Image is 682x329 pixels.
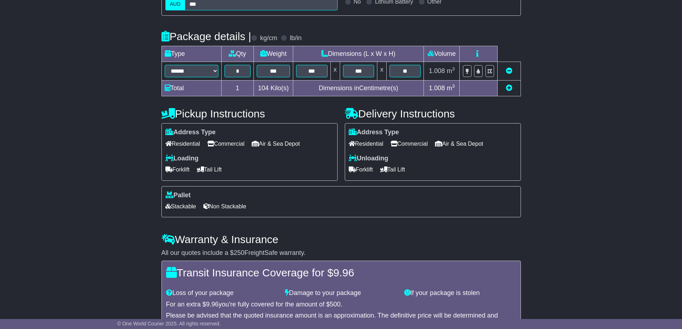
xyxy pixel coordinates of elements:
a: Add new item [506,84,512,92]
td: Total [161,81,221,96]
td: x [330,62,340,81]
sup: 3 [452,83,455,89]
label: Loading [165,155,199,163]
span: 104 [258,84,269,92]
a: Remove this item [506,67,512,74]
td: Weight [254,46,293,62]
h4: Transit Insurance Coverage for $ [166,267,516,279]
span: Tail Lift [197,164,222,175]
span: Commercial [207,138,245,149]
span: 1.008 [429,67,445,74]
td: Qty [221,46,254,62]
span: 250 [234,249,245,256]
sup: 3 [452,66,455,72]
span: m [447,67,455,74]
td: Kilo(s) [254,81,293,96]
td: 1 [221,81,254,96]
label: Unloading [349,155,388,163]
span: 500 [330,301,340,308]
td: Dimensions in Centimetre(s) [293,81,424,96]
span: Residential [165,138,200,149]
span: Residential [349,138,383,149]
span: m [447,84,455,92]
h4: Pickup Instructions [161,108,338,120]
div: If your package is stolen [401,289,520,297]
td: Type [161,46,221,62]
span: 9.96 [206,301,219,308]
span: Tail Lift [380,164,405,175]
label: Pallet [165,192,191,199]
label: lb/in [290,34,301,42]
label: Address Type [165,129,216,136]
div: Damage to your package [281,289,401,297]
span: Air & Sea Depot [435,138,483,149]
span: Non Stackable [203,201,246,212]
div: Loss of your package [163,289,282,297]
span: 9.96 [333,267,354,279]
label: Address Type [349,129,399,136]
span: Commercial [391,138,428,149]
td: Volume [424,46,460,62]
span: Stackable [165,201,196,212]
span: Forklift [349,164,373,175]
h4: Package details | [161,30,251,42]
h4: Warranty & Insurance [161,233,521,245]
div: All our quotes include a $ FreightSafe warranty. [161,249,521,257]
span: Air & Sea Depot [252,138,300,149]
span: 1.008 [429,84,445,92]
h4: Delivery Instructions [345,108,521,120]
td: Dimensions (L x W x H) [293,46,424,62]
label: kg/cm [260,34,277,42]
td: x [377,62,386,81]
div: For an extra $ you're fully covered for the amount of $ . [166,301,516,309]
div: Please be advised that the quoted insurance amount is an approximation. The definitive price will... [166,312,516,327]
span: © One World Courier 2025. All rights reserved. [117,321,221,326]
span: Forklift [165,164,190,175]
